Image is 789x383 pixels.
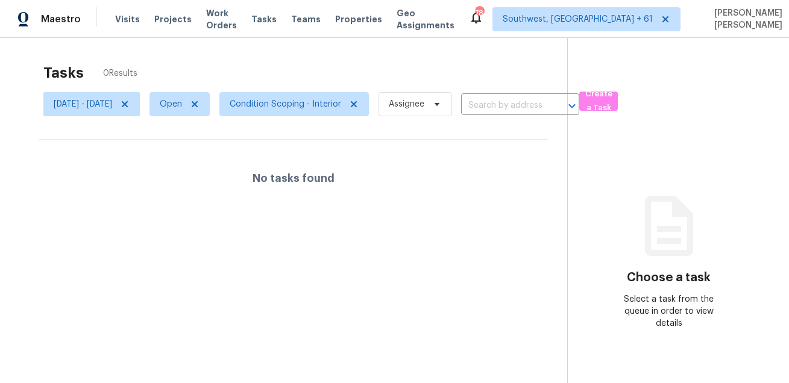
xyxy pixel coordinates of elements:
[627,272,711,284] h3: Choose a task
[115,13,140,25] span: Visits
[206,7,237,31] span: Work Orders
[160,98,182,110] span: Open
[618,293,719,329] div: Select a task from the queue in order to view details
[585,87,612,115] span: Create a Task
[291,13,321,25] span: Teams
[230,98,341,110] span: Condition Scoping - Interior
[335,13,382,25] span: Properties
[253,172,335,184] h4: No tasks found
[43,67,84,79] h2: Tasks
[154,13,192,25] span: Projects
[103,67,137,79] span: 0 Results
[579,92,618,111] button: Create a Task
[54,98,112,110] span: [DATE] - [DATE]
[389,98,424,110] span: Assignee
[41,13,81,25] span: Maestro
[475,7,483,19] div: 784
[251,15,277,23] span: Tasks
[564,98,580,114] button: Open
[709,7,782,31] span: [PERSON_NAME] [PERSON_NAME]
[397,7,454,31] span: Geo Assignments
[461,96,545,115] input: Search by address
[503,13,653,25] span: Southwest, [GEOGRAPHIC_DATA] + 61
